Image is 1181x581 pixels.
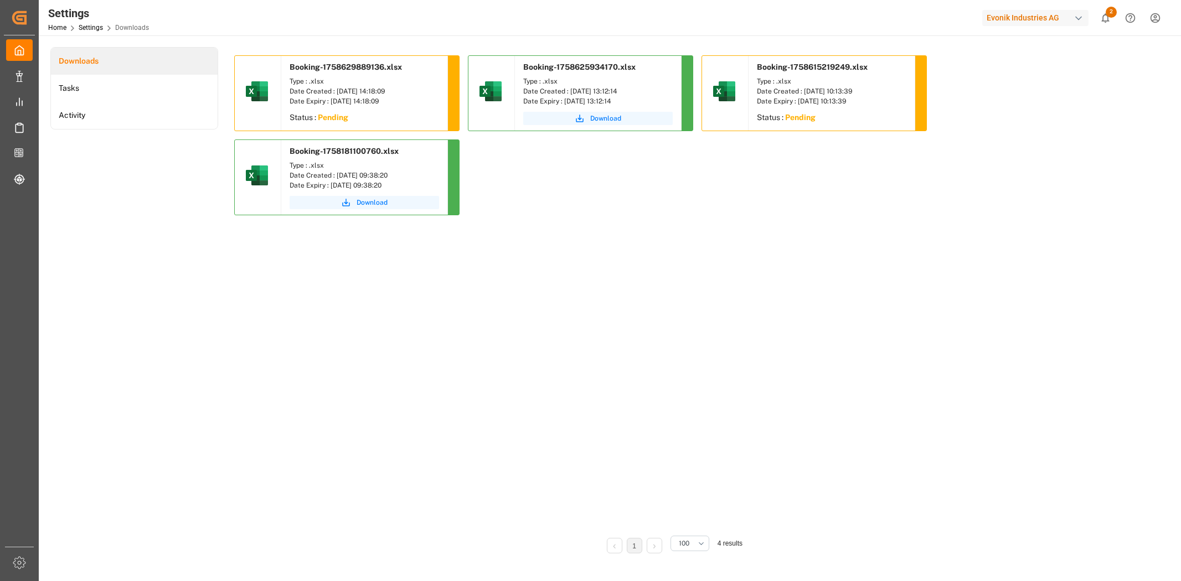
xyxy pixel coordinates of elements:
[523,63,636,71] span: Booking-1758625934170.xlsx
[1106,7,1117,18] span: 2
[290,86,439,96] div: Date Created : [DATE] 14:18:09
[590,113,621,123] span: Download
[290,147,399,155] span: Booking-1758181100760.xlsx
[982,7,1093,28] button: Evonik Industries AG
[318,113,348,122] sapn: Pending
[757,96,906,106] div: Date Expiry : [DATE] 10:13:39
[757,76,906,86] div: Type : .xlsx
[290,196,439,209] button: Download
[523,112,673,125] button: Download
[281,109,447,129] div: Status :
[477,78,504,105] img: microsoft-excel-2019--v1.png
[244,78,270,105] img: microsoft-excel-2019--v1.png
[290,180,439,190] div: Date Expiry : [DATE] 09:38:20
[523,86,673,96] div: Date Created : [DATE] 13:12:14
[1093,6,1118,30] button: show 2 new notifications
[627,538,642,553] li: 1
[48,5,149,22] div: Settings
[51,102,218,129] a: Activity
[290,160,439,170] div: Type : .xlsx
[79,24,103,32] a: Settings
[757,86,906,96] div: Date Created : [DATE] 10:13:39
[679,538,689,548] span: 100
[357,198,388,207] span: Download
[523,96,673,106] div: Date Expiry : [DATE] 13:12:14
[290,76,439,86] div: Type : .xlsx
[290,63,402,71] span: Booking-1758629889136.xlsx
[51,48,218,75] a: Downloads
[982,10,1089,26] div: Evonik Industries AG
[671,536,709,551] button: open menu
[523,76,673,86] div: Type : .xlsx
[48,24,66,32] a: Home
[244,162,270,189] img: microsoft-excel-2019--v1.png
[718,539,742,547] span: 4 results
[51,75,218,102] a: Tasks
[632,542,636,550] a: 1
[749,109,915,129] div: Status :
[757,63,868,71] span: Booking-1758615219249.xlsx
[647,538,662,553] li: Next Page
[290,170,439,180] div: Date Created : [DATE] 09:38:20
[785,113,816,122] sapn: Pending
[607,538,622,553] li: Previous Page
[1118,6,1143,30] button: Help Center
[290,96,439,106] div: Date Expiry : [DATE] 14:18:09
[711,78,738,105] img: microsoft-excel-2019--v1.png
